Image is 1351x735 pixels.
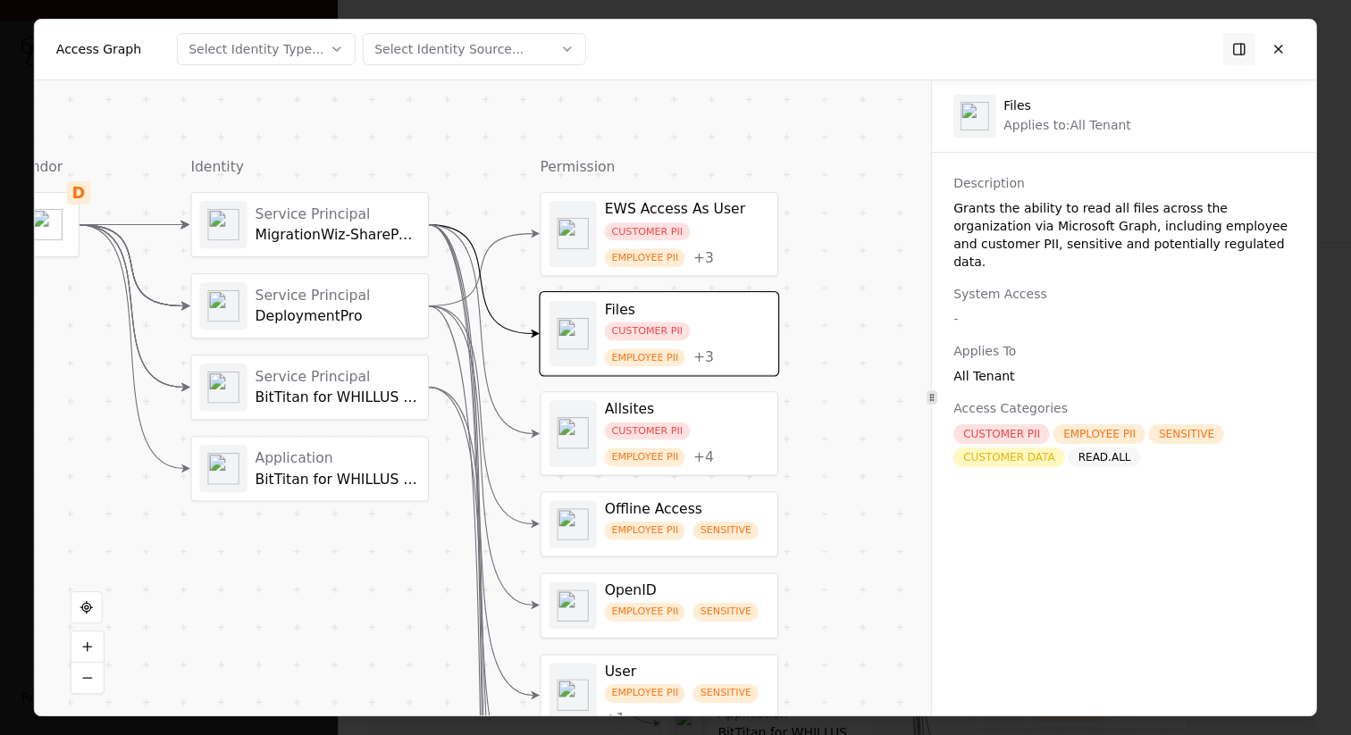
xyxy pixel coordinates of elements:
[1003,118,1131,134] div: Applies to: All Tenant
[693,448,714,465] div: + 4
[953,367,1295,385] div: All Tenant
[605,422,690,440] div: CUSTOMER PII
[953,174,1295,192] div: Description
[953,312,958,326] span: -
[67,180,91,205] div: D
[256,286,420,303] div: Service Principal
[693,448,714,465] button: +4
[605,400,769,417] div: Allsites
[953,399,1295,417] div: Access Categories
[256,307,420,324] div: DeploymentPro
[605,683,685,702] div: EMPLOYEE PII
[961,102,989,130] img: entra
[693,683,759,702] div: SENSITIVE
[256,449,420,466] div: Application
[953,447,1065,467] div: CUSTOMER DATA
[693,248,714,265] div: + 3
[1053,424,1145,444] div: EMPLOYEE PII
[605,248,685,267] div: EMPLOYEE PII
[1149,424,1224,444] div: SENSITIVE
[693,602,759,621] div: SENSITIVE
[605,221,690,240] div: CUSTOMER PII
[693,521,759,539] div: SENSITIVE
[256,226,420,243] div: MigrationWiz-SharePoint-Delegated
[256,388,420,405] div: BitTitan for WHILLUS Collapse Project
[953,424,1050,444] div: CUSTOMER PII
[189,40,323,58] div: Select Identity Type...
[605,580,769,597] div: OpenID
[1069,447,1141,467] div: READ.ALL
[540,155,778,175] div: Permission
[605,602,685,621] div: EMPLOYEE PII
[256,471,420,488] div: BitTitan for WHILLUS Collapse Project
[953,342,1295,360] div: Applies To
[953,199,1295,271] div: Grants the ability to read all files across the organization via Microsoft Graph, including emplo...
[605,499,769,516] div: Offline Access
[605,447,685,466] div: EMPLOYEE PII
[177,33,356,65] button: Select Identity Type...
[256,368,420,385] div: Service Principal
[363,33,586,65] button: Select Identity Source...
[605,200,769,217] div: EWS Access As User
[605,322,690,340] div: CUSTOMER PII
[605,663,769,680] div: User
[190,155,429,175] div: Identity
[605,710,625,727] div: + 1
[693,248,714,265] button: +3
[605,347,685,366] div: EMPLOYEE PII
[605,710,625,727] button: +1
[693,348,714,365] button: +3
[374,40,524,58] div: Select Identity Source...
[56,40,141,58] div: Access Graph
[605,521,685,539] div: EMPLOYEE PII
[693,348,714,365] div: + 3
[1003,98,1131,114] div: Files
[953,285,1295,303] div: System Access
[605,300,769,317] div: Files
[256,205,420,221] div: Service Principal
[14,155,80,175] div: Vendor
